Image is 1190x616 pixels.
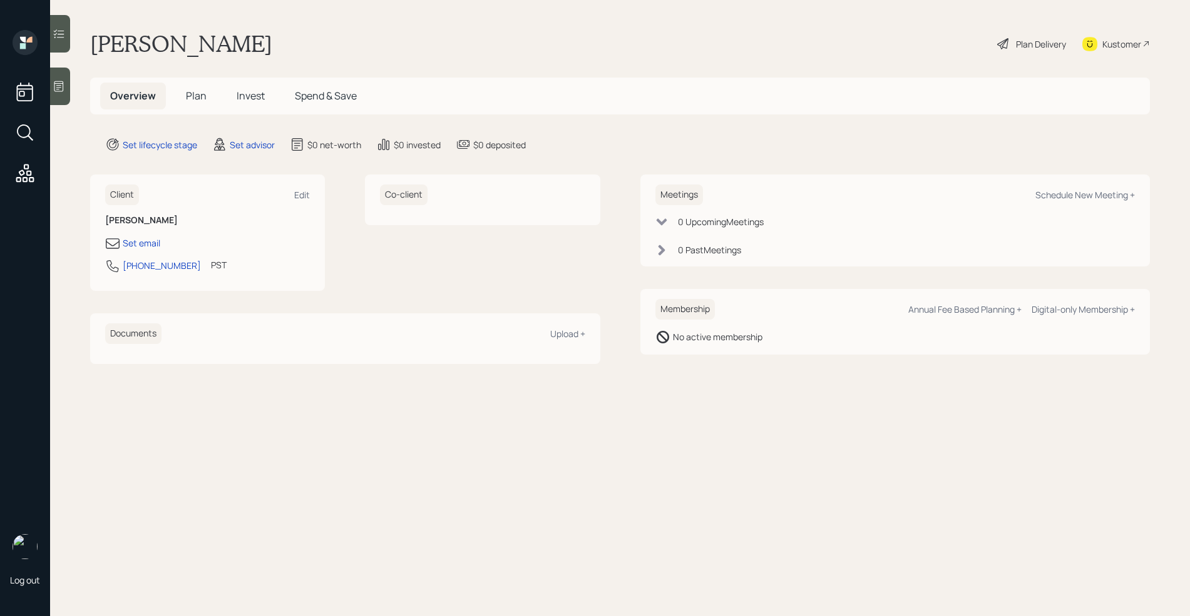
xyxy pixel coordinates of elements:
h1: [PERSON_NAME] [90,30,272,58]
div: Set email [123,236,160,250]
div: Set advisor [230,138,275,151]
div: $0 invested [394,138,441,151]
div: Log out [10,574,40,586]
div: Plan Delivery [1016,38,1066,51]
span: Plan [186,89,207,103]
div: $0 net-worth [307,138,361,151]
div: [PHONE_NUMBER] [123,259,201,272]
div: Schedule New Meeting + [1035,189,1135,201]
div: No active membership [673,330,762,343]
div: Edit [294,189,310,201]
h6: Documents [105,323,162,344]
div: 0 Upcoming Meeting s [678,215,764,228]
h6: Client [105,184,139,205]
h6: Co-client [380,184,428,205]
div: Kustomer [1102,38,1141,51]
h6: Meetings [655,184,703,205]
div: Annual Fee Based Planning + [908,303,1022,315]
div: 0 Past Meeting s [678,243,741,256]
div: $0 deposited [473,138,526,151]
div: PST [211,258,227,271]
img: retirable_logo.png [13,534,38,559]
span: Invest [237,89,265,103]
div: Set lifecycle stage [123,138,197,151]
span: Overview [110,89,156,103]
div: Upload + [550,328,585,340]
div: Digital-only Membership + [1032,303,1135,315]
span: Spend & Save [295,89,357,103]
h6: Membership [655,299,715,320]
h6: [PERSON_NAME] [105,215,310,226]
